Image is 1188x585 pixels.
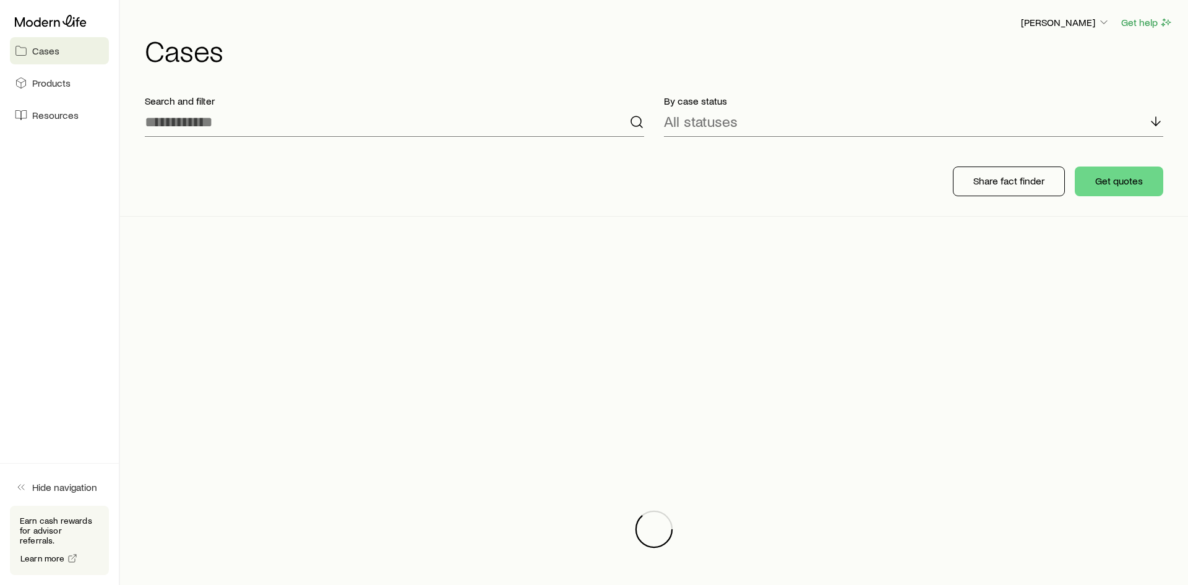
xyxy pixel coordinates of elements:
p: Share fact finder [973,175,1044,187]
p: [PERSON_NAME] [1021,16,1110,28]
span: Hide navigation [32,481,97,493]
button: Hide navigation [10,474,109,501]
span: Products [32,77,71,89]
a: Products [10,69,109,97]
button: Get help [1121,15,1173,30]
p: By case status [664,95,1163,107]
span: Learn more [20,554,65,563]
span: Resources [32,109,79,121]
a: Cases [10,37,109,64]
button: Share fact finder [953,167,1065,196]
h1: Cases [145,35,1173,65]
p: Search and filter [145,95,644,107]
button: Get quotes [1075,167,1163,196]
div: Earn cash rewards for advisor referrals.Learn more [10,506,109,575]
p: All statuses [664,113,738,130]
span: Cases [32,45,59,57]
p: Earn cash rewards for advisor referrals. [20,516,99,545]
button: [PERSON_NAME] [1020,15,1111,30]
a: Resources [10,102,109,129]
